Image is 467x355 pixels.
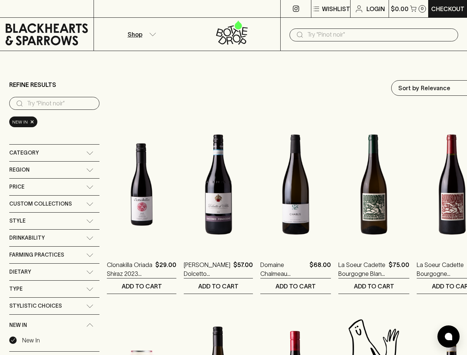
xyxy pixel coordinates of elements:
p: $68.00 [309,260,331,278]
span: Drinkability [9,233,45,243]
p: $75.00 [389,260,409,278]
span: × [30,118,34,126]
span: Custom Collections [9,199,72,209]
p: ADD TO CART [122,282,162,291]
a: La Soeur Cadette Bourgogne Blanc 2023 [338,260,386,278]
p: Shop [128,30,142,39]
div: New In [9,315,99,336]
p: Refine Results [9,80,56,89]
a: Clonakilla Oriada Shiraz 2023 375ml [107,260,152,278]
p: $0.00 [391,4,409,13]
span: Dietary [9,267,31,277]
div: Type [9,281,99,297]
p: Wishlist [322,4,350,13]
p: New In [22,336,40,345]
img: La Soeur Cadette Bourgogne Blanc 2023 [338,120,409,249]
div: Drinkability [9,230,99,246]
p: ADD TO CART [275,282,316,291]
img: bubble-icon [445,333,452,340]
span: Stylistic Choices [9,301,62,311]
p: $57.00 [233,260,253,278]
div: Dietary [9,264,99,280]
span: New In [12,118,28,126]
p: ⠀ [94,4,100,13]
p: ADD TO CART [198,282,238,291]
p: $29.00 [155,260,176,278]
a: Domaine Chalmeau Chablis 2022 [260,260,307,278]
input: Try "Pinot noir" [307,29,452,41]
img: Giacomo Fenocchio Dolcetto d'Alba 2024 [184,120,253,249]
div: Category [9,145,99,161]
img: Clonakilla Oriada Shiraz 2023 375ml [107,120,176,249]
p: ADD TO CART [354,282,394,291]
div: Farming Practices [9,247,99,263]
span: Category [9,148,39,158]
p: Sort by Relevance [398,84,450,92]
button: Shop [94,18,187,51]
div: Stylistic Choices [9,298,99,314]
a: [PERSON_NAME] Dolcetto [PERSON_NAME] 2024 [184,260,230,278]
div: Region [9,162,99,178]
div: Style [9,213,99,229]
p: Login [366,4,385,13]
span: New In [9,321,27,330]
input: Try “Pinot noir” [27,98,94,109]
span: Type [9,284,23,294]
div: Custom Collections [9,196,99,212]
span: Region [9,165,30,175]
p: 0 [421,7,424,11]
div: Price [9,179,99,195]
button: ADD TO CART [338,278,409,294]
span: Price [9,182,24,192]
span: Farming Practices [9,250,64,260]
a: La Soeur Cadette Bourgogne Rouge 2023 [417,260,464,278]
p: Checkout [431,4,464,13]
button: ADD TO CART [107,278,176,294]
img: Domaine Chalmeau Chablis 2022 [260,120,331,249]
button: ADD TO CART [260,278,331,294]
button: ADD TO CART [184,278,253,294]
span: Style [9,216,26,226]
